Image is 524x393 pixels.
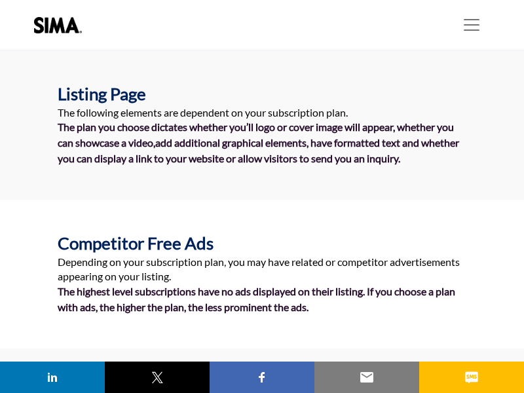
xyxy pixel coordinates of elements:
b: The plan you choose dictates whether you’ll logo or cover image will appear, whether you can show... [58,121,459,164]
img: sms sharing button [464,369,479,385]
img: linkedin sharing button [45,369,60,385]
b: The highest level subscriptions have no ads displayed on their listing. If you choose a plan with... [58,285,455,313]
button: Toggle navigation [453,12,490,38]
h5: Listing Page [58,83,466,105]
p: Depending on your subscription plan, you may have related or competitor advertisements appearing ... [58,255,466,284]
img: Site Logo [34,17,88,33]
h5: Competitor Free Ads [58,233,466,255]
img: email sharing button [359,369,375,385]
p: The following elements are dependent on your subscription plan. [58,105,466,120]
img: twitter sharing button [149,369,165,385]
img: facebook sharing button [254,369,270,385]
